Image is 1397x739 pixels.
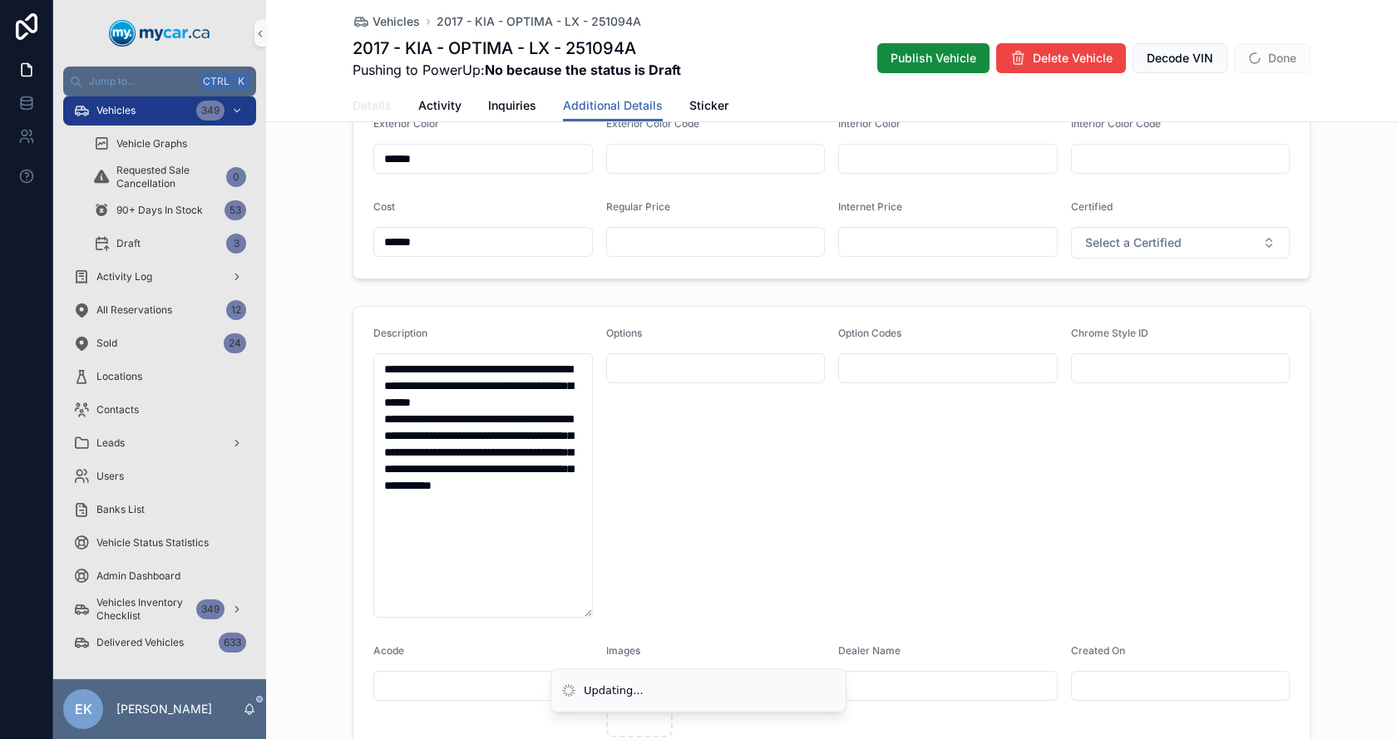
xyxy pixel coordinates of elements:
button: Decode VIN [1133,43,1227,73]
span: Vehicle Graphs [116,137,187,150]
span: Vehicles [96,104,136,117]
a: Locations [63,362,256,392]
span: Details [353,97,392,114]
span: Exterior Color [373,117,439,130]
span: Acode [373,644,404,657]
a: Inquiries [488,91,536,124]
div: 3 [226,234,246,254]
div: Updating... [584,682,644,699]
a: Sticker [689,91,728,124]
span: Sold [96,337,117,350]
a: Sold24 [63,328,256,358]
div: 349 [196,101,225,121]
span: Images [606,644,640,657]
span: Decode VIN [1147,50,1213,67]
button: Select Button [1071,227,1291,259]
span: EK [75,699,92,719]
span: All Reservations [96,303,172,317]
span: Select a Certified [1085,234,1182,251]
a: Admin Dashboard [63,561,256,591]
div: 0 [226,167,246,187]
span: Inquiries [488,97,536,114]
a: Users [63,461,256,491]
a: Activity Log [63,262,256,292]
span: Dealer Name [838,644,901,657]
div: 12 [226,300,246,320]
img: App logo [109,20,210,47]
span: Vehicles Inventory Checklist [96,596,190,623]
a: Banks List [63,495,256,525]
strong: No because the status is Draft [485,62,681,78]
a: Contacts [63,395,256,425]
span: Cost [373,200,395,213]
a: Requested Sale Cancellation0 [83,162,256,192]
span: Users [96,470,124,483]
a: Draft3 [83,229,256,259]
span: Locations [96,370,142,383]
span: Admin Dashboard [96,569,180,583]
a: Vehicles Inventory Checklist349 [63,594,256,624]
span: Delete Vehicle [1033,50,1113,67]
span: K [234,75,248,88]
button: Delete Vehicle [996,43,1126,73]
a: Vehicles349 [63,96,256,126]
span: Regular Price [606,200,670,213]
span: Created On [1071,644,1125,657]
div: 24 [224,333,246,353]
a: Details [353,91,392,124]
span: Additional Details [563,97,663,114]
span: Interior Color [838,117,901,130]
a: Activity [418,91,462,124]
span: Pushing to PowerUp: [353,60,681,80]
div: 349 [196,599,225,619]
button: Jump to...CtrlK [63,67,256,96]
span: Draft [116,237,141,250]
span: Description [373,327,427,339]
span: Interior Color Code [1071,117,1161,130]
span: 90+ Days In Stock [116,204,203,217]
div: 633 [219,633,246,653]
div: scrollable content [53,96,266,679]
span: Internet Price [838,200,902,213]
a: Additional Details [563,91,663,122]
a: 2017 - KIA - OPTIMA - LX - 251094A [437,13,641,30]
span: Options [606,327,642,339]
span: Chrome Style ID [1071,327,1148,339]
span: Activity [418,97,462,114]
span: Option Codes [838,327,901,339]
h1: 2017 - KIA - OPTIMA - LX - 251094A [353,37,681,60]
span: Contacts [96,403,139,416]
span: Banks List [96,503,145,516]
span: Exterior Color Code [606,117,699,130]
span: Leads [96,436,125,450]
span: Vehicle Status Statistics [96,536,209,549]
a: Delivered Vehicles633 [63,628,256,658]
span: Activity Log [96,270,152,283]
a: 90+ Days In Stock53 [83,195,256,225]
span: Jump to... [89,75,195,88]
span: Ctrl [201,73,231,90]
span: Publish Vehicle [891,50,976,67]
div: 53 [225,200,246,220]
button: Publish Vehicle [877,43,990,73]
span: Vehicles [373,13,420,30]
a: Leads [63,428,256,458]
span: Delivered Vehicles [96,636,184,649]
span: Requested Sale Cancellation [116,164,220,190]
a: All Reservations12 [63,295,256,325]
a: Vehicle Graphs [83,129,256,159]
a: Vehicle Status Statistics [63,528,256,558]
p: [PERSON_NAME] [116,701,212,717]
span: Certified [1071,200,1113,213]
span: Sticker [689,97,728,114]
a: Vehicles [353,13,420,30]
